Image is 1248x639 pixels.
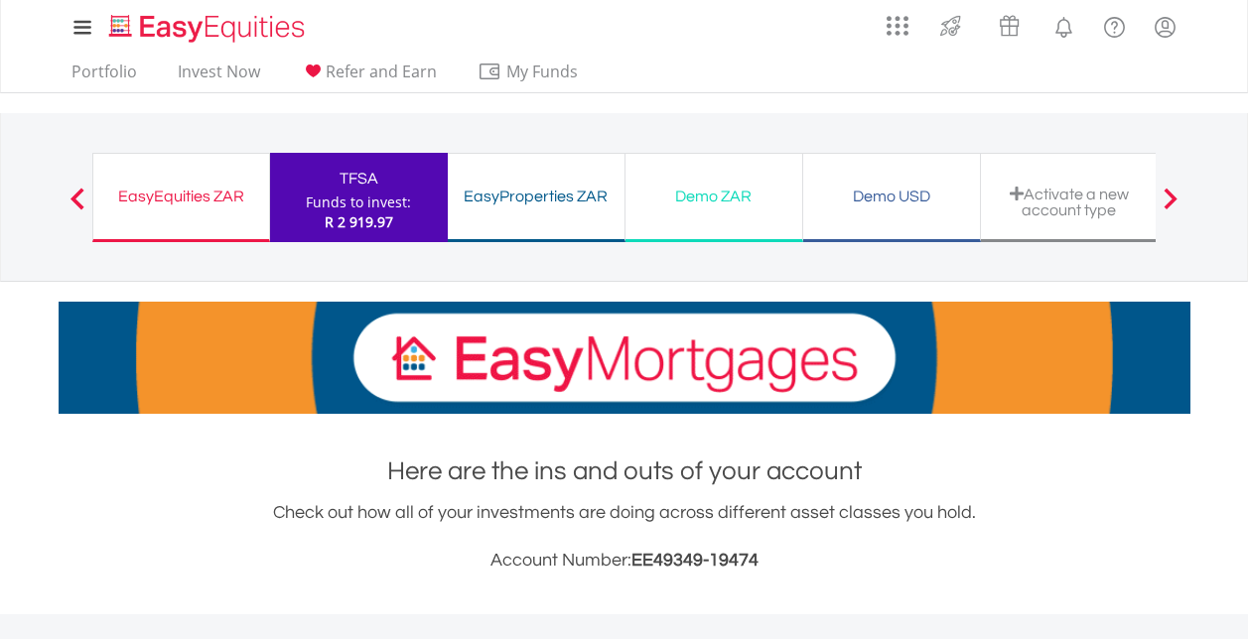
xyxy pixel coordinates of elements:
[815,183,968,210] div: Demo USD
[59,499,1190,575] div: Check out how all of your investments are doing across different asset classes you hold.
[631,551,759,570] span: EE49349-19474
[170,62,268,92] a: Invest Now
[993,186,1146,218] div: Activate a new account type
[460,183,613,210] div: EasyProperties ZAR
[326,61,437,82] span: Refer and Earn
[59,453,1190,489] h1: Here are the ins and outs of your account
[293,62,445,92] a: Refer and Earn
[64,62,145,92] a: Portfolio
[934,10,967,42] img: thrive-v2.svg
[105,183,257,210] div: EasyEquities ZAR
[282,165,436,192] div: TFSA
[1140,5,1190,49] a: My Profile
[59,547,1190,575] h3: Account Number:
[1089,5,1140,45] a: FAQ's and Support
[874,5,921,37] a: AppsGrid
[980,5,1039,42] a: Vouchers
[325,212,393,231] span: R 2 919.97
[993,10,1026,42] img: vouchers-v2.svg
[887,15,908,37] img: grid-menu-icon.svg
[59,302,1190,414] img: EasyMortage Promotion Banner
[306,192,411,212] div: Funds to invest:
[637,183,790,210] div: Demo ZAR
[1039,5,1089,45] a: Notifications
[478,59,608,84] span: My Funds
[101,5,313,45] a: Home page
[105,12,313,45] img: EasyEquities_Logo.png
